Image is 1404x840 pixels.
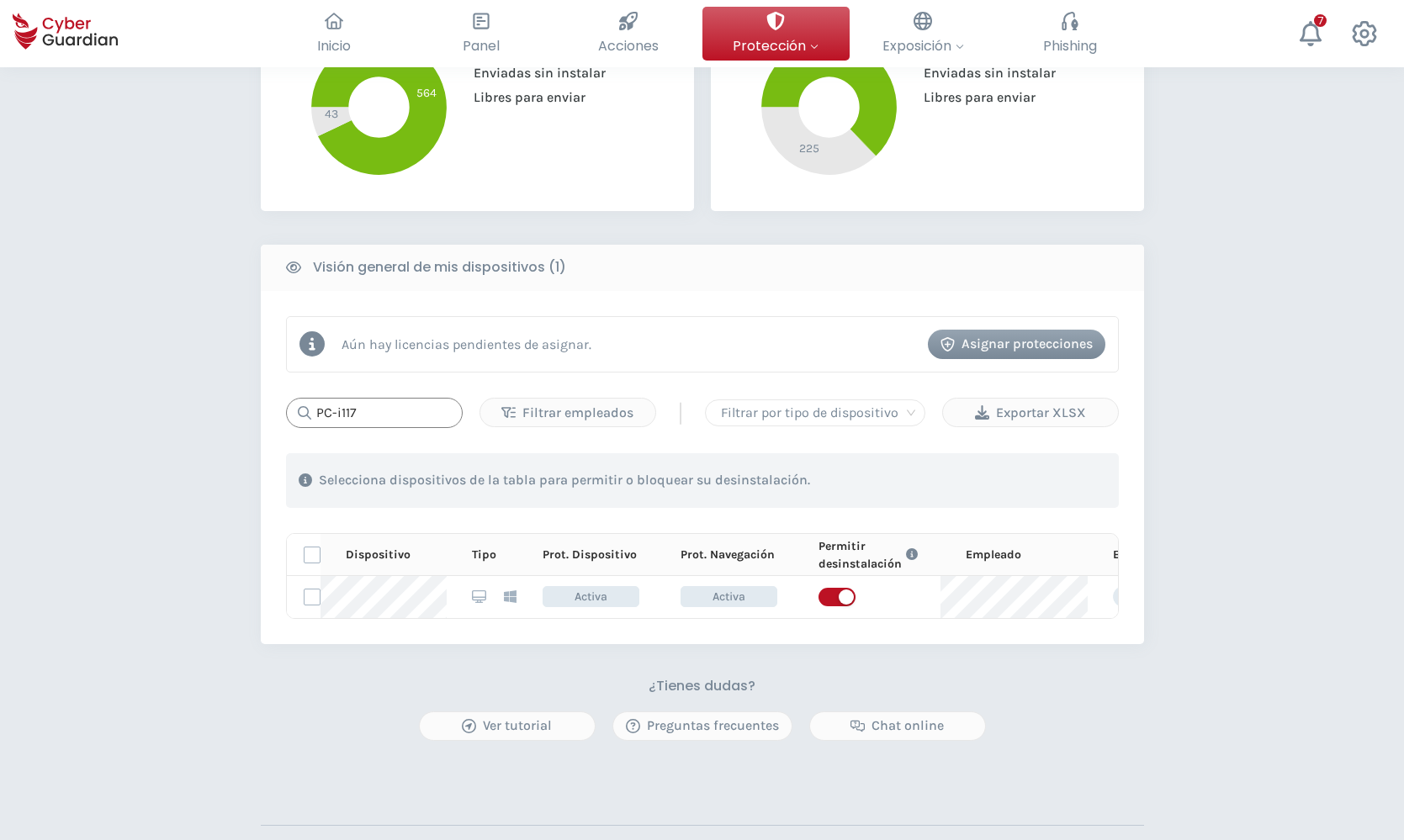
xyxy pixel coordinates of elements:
[342,336,591,352] p: Aún hay licencias pendientes de asignar.
[966,546,1088,563] div: Empleado
[419,711,596,741] button: Ver tutorial
[479,398,656,427] button: Filtrar empleados
[823,716,972,736] div: Chat online
[493,403,643,423] div: Filtrar empleados
[733,35,819,56] span: Protección
[942,398,1119,427] button: Exportar XLSX
[286,398,463,428] input: Buscar...
[346,546,447,563] div: Dispositivo
[317,35,351,56] span: Inicio
[882,35,964,56] span: Exposición
[649,678,755,695] h3: ¿Tienes dudas?
[555,7,702,61] button: Acciones
[472,546,517,563] div: Tipo
[626,716,779,736] div: Preguntas frecuentes
[702,7,850,61] button: Protección
[902,537,922,573] button: Link to FAQ information
[612,711,792,741] button: Preguntas frecuentes
[819,537,940,573] div: Permitir desinstalación
[461,89,585,105] span: Libres para enviar
[956,403,1105,423] div: Exportar XLSX
[408,7,555,61] button: Panel
[543,546,655,563] div: Prot. Dispositivo
[681,546,793,563] div: Prot. Navegación
[850,7,997,61] button: Exposición
[1314,14,1327,27] div: 7
[598,35,659,56] span: Acciones
[911,89,1036,105] span: Libres para enviar
[928,330,1105,359] button: Asignar protecciones
[681,586,777,607] span: Activa
[432,716,582,736] div: Ver tutorial
[463,35,500,56] span: Panel
[313,257,566,277] b: Visión general de mis dispositivos (1)
[461,65,606,81] span: Enviadas sin instalar
[1043,35,1097,56] span: Phishing
[319,472,810,489] p: Selecciona dispositivos de la tabla para permitir o bloquear su desinstalación.
[1113,546,1326,563] div: Etiquetas
[809,711,986,741] button: Chat online
[940,334,1093,354] div: Asignar protecciones
[677,400,684,425] span: |
[997,7,1144,61] button: Phishing
[261,7,408,61] button: Inicio
[543,586,639,607] span: Activa
[911,65,1056,81] span: Enviadas sin instalar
